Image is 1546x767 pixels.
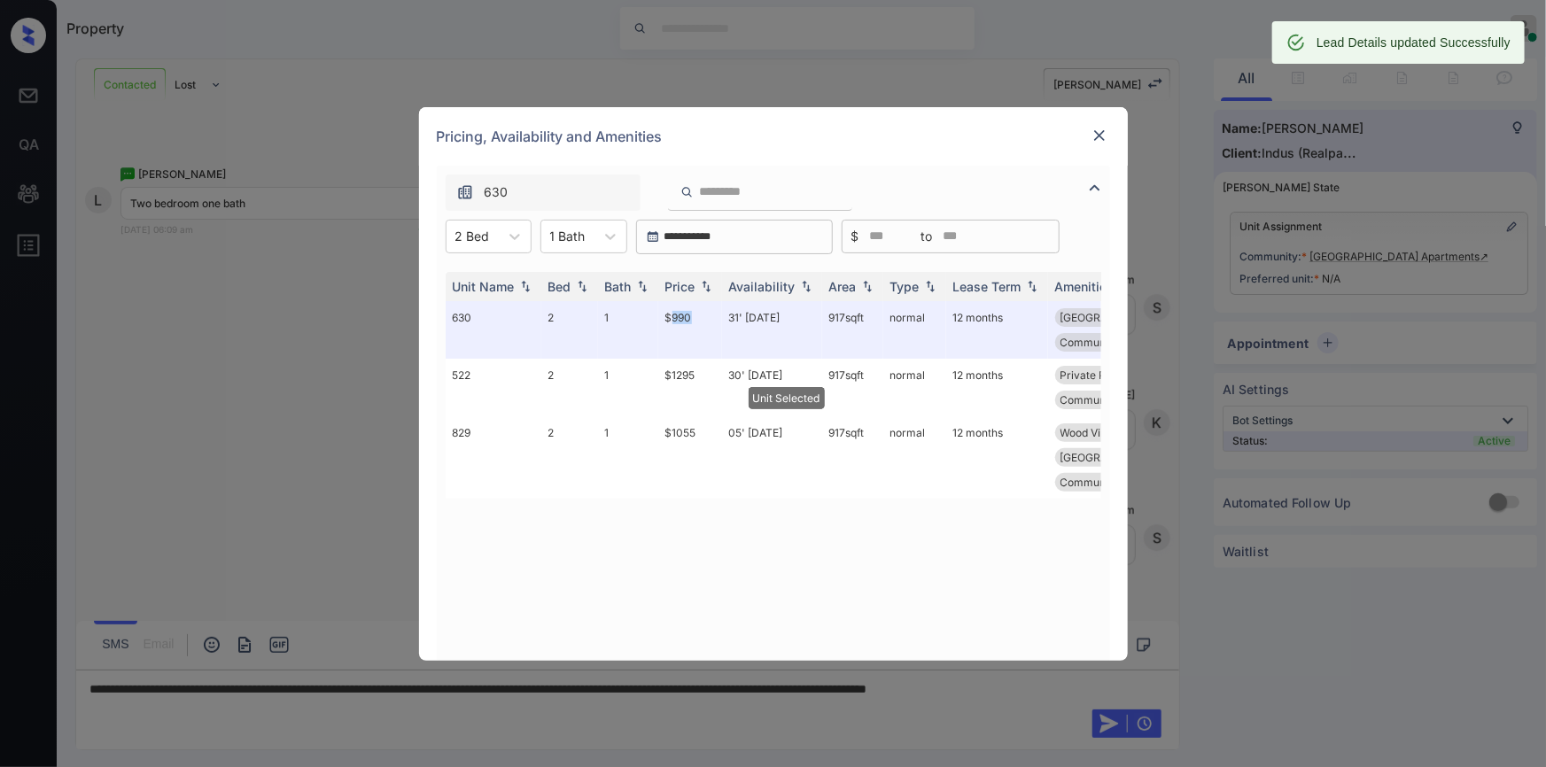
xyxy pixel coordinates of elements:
[605,279,632,294] div: Bath
[921,227,933,246] span: to
[722,359,822,416] td: 30' [DATE]
[485,182,509,202] span: 630
[822,301,883,359] td: 917 sqft
[1023,280,1041,292] img: sorting
[1055,279,1115,294] div: Amenities
[946,359,1048,416] td: 12 months
[829,279,857,294] div: Area
[1060,336,1140,349] span: Community Fee
[541,359,598,416] td: 2
[598,359,658,416] td: 1
[541,416,598,499] td: 2
[1060,476,1140,489] span: Community Fee
[680,184,694,200] img: icon-zuma
[822,359,883,416] td: 917 sqft
[697,280,715,292] img: sorting
[822,416,883,499] td: 917 sqft
[953,279,1022,294] div: Lease Term
[1084,177,1106,198] img: icon-zuma
[946,416,1048,499] td: 12 months
[722,416,822,499] td: 05' [DATE]
[921,280,939,292] img: sorting
[658,301,722,359] td: $990
[883,301,946,359] td: normal
[722,301,822,359] td: 31' [DATE]
[851,227,859,246] span: $
[446,301,541,359] td: 630
[658,416,722,499] td: $1055
[598,301,658,359] td: 1
[858,280,876,292] img: sorting
[1060,368,1125,382] span: Private Patio
[797,280,815,292] img: sorting
[598,416,658,499] td: 1
[1060,393,1140,407] span: Community Fee
[573,280,591,292] img: sorting
[541,301,598,359] td: 2
[548,279,571,294] div: Bed
[419,107,1128,166] div: Pricing, Availability and Amenities
[446,416,541,499] td: 829
[1091,127,1108,144] img: close
[883,359,946,416] td: normal
[729,279,796,294] div: Availability
[1317,27,1511,58] div: Lead Details updated Successfully
[1060,451,1263,464] span: [GEOGRAPHIC_DATA][PERSON_NAME]...
[946,301,1048,359] td: 12 months
[1060,311,1263,324] span: [GEOGRAPHIC_DATA][PERSON_NAME]...
[517,280,534,292] img: sorting
[890,279,920,294] div: Type
[633,280,651,292] img: sorting
[453,279,515,294] div: Unit Name
[1060,426,1146,439] span: Wood Vinyl Dini...
[456,183,474,201] img: icon-zuma
[883,416,946,499] td: normal
[665,279,695,294] div: Price
[446,359,541,416] td: 522
[658,359,722,416] td: $1295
